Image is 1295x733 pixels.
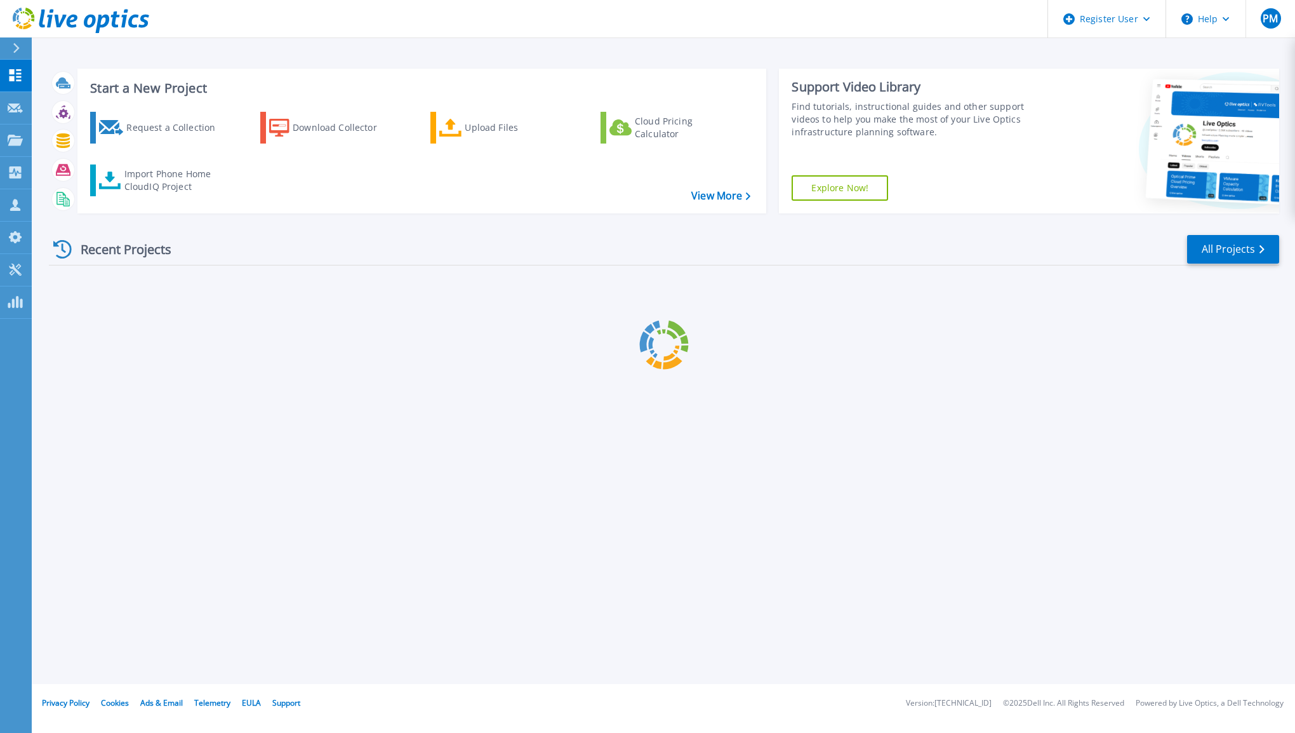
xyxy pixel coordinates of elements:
div: Upload Files [465,115,566,140]
div: Request a Collection [126,115,228,140]
li: Powered by Live Optics, a Dell Technology [1136,699,1284,708]
li: © 2025 Dell Inc. All Rights Reserved [1003,699,1124,708]
h3: Start a New Project [90,81,750,95]
span: PM [1263,13,1278,24]
a: Support [272,697,300,708]
a: View More [691,190,750,202]
div: Cloud Pricing Calculator [635,115,736,140]
a: Request a Collection [90,112,232,144]
a: Explore Now! [792,175,888,201]
a: Cloud Pricing Calculator [601,112,742,144]
a: Download Collector [260,112,402,144]
a: All Projects [1187,235,1279,264]
div: Support Video Library [792,79,1047,95]
a: Privacy Policy [42,697,90,708]
div: Import Phone Home CloudIQ Project [124,168,223,193]
a: EULA [242,697,261,708]
li: Version: [TECHNICAL_ID] [906,699,992,708]
a: Upload Files [430,112,572,144]
div: Find tutorials, instructional guides and other support videos to help you make the most of your L... [792,100,1047,138]
a: Telemetry [194,697,230,708]
a: Cookies [101,697,129,708]
div: Download Collector [293,115,394,140]
div: Recent Projects [49,234,189,265]
a: Ads & Email [140,697,183,708]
